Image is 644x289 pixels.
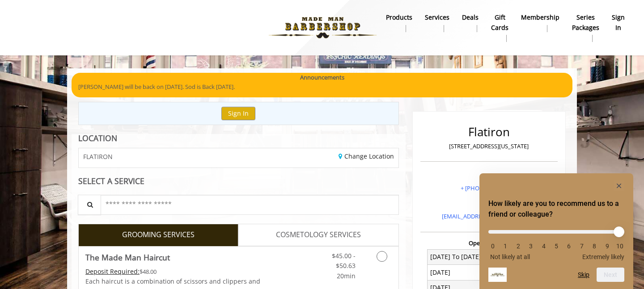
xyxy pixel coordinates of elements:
h3: Email [423,199,555,205]
li: 0 [488,243,497,250]
b: products [386,13,412,22]
span: Not likely at all [490,253,530,260]
td: [DATE] To [DATE] [428,249,489,264]
b: Series packages [572,13,599,33]
h2: Flatiron [423,126,555,138]
h3: Opening Hours [420,240,558,246]
button: Skip [578,271,589,278]
h2: How likely are you to recommend us to a friend or colleague? Select an option from 0 to 10, with ... [488,198,624,220]
span: FLATIRON [83,153,113,160]
a: Gift cardsgift cards [485,11,515,44]
li: 7 [577,243,586,250]
li: 9 [603,243,612,250]
img: Made Man Barbershop logo [261,3,384,52]
b: Announcements [300,73,344,82]
b: The Made Man Haircut [85,251,170,264]
li: 3 [526,243,535,250]
li: 6 [564,243,573,250]
b: Deals [462,13,479,22]
a: [EMAIL_ADDRESS][DOMAIN_NAME] [442,212,536,220]
h3: Phone [423,174,555,180]
button: Service Search [78,195,101,215]
b: Membership [521,13,559,22]
button: Sign In [221,107,255,120]
p: [PERSON_NAME] will be back on [DATE]. Sod is Back [DATE]. [78,82,566,92]
a: MembershipMembership [515,11,566,34]
span: 20min [337,272,356,280]
button: Hide survey [614,180,624,191]
li: 10 [615,243,624,250]
td: [DATE] [428,265,489,280]
b: sign in [612,13,625,33]
span: Extremely likely [582,253,624,260]
button: Next question [597,268,624,282]
li: 8 [590,243,599,250]
span: COSMETOLOGY SERVICES [276,229,361,241]
a: + [PHONE_NUMBER]. [461,184,517,192]
span: This service needs some Advance to be paid before we block your appointment [85,267,140,276]
div: $48.00 [85,267,265,276]
span: GROOMING SERVICES [122,229,195,241]
li: 2 [514,243,523,250]
b: LOCATION [78,133,117,143]
li: 1 [501,243,510,250]
a: ServicesServices [419,11,456,34]
a: DealsDeals [456,11,485,34]
div: How likely are you to recommend us to a friend or colleague? Select an option from 0 to 10, with ... [488,180,624,282]
b: Services [425,13,449,22]
li: 4 [539,243,548,250]
a: Change Location [339,152,394,160]
div: SELECT A SERVICE [78,177,399,185]
div: How likely are you to recommend us to a friend or colleague? Select an option from 0 to 10, with ... [488,223,624,260]
span: $45.00 - $50.63 [332,251,356,270]
p: [STREET_ADDRESS][US_STATE] [423,142,555,151]
a: sign insign in [606,11,631,34]
b: gift cards [491,13,508,33]
a: Series packagesSeries packages [566,11,606,44]
li: 5 [552,243,561,250]
a: Productsproducts [380,11,419,34]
